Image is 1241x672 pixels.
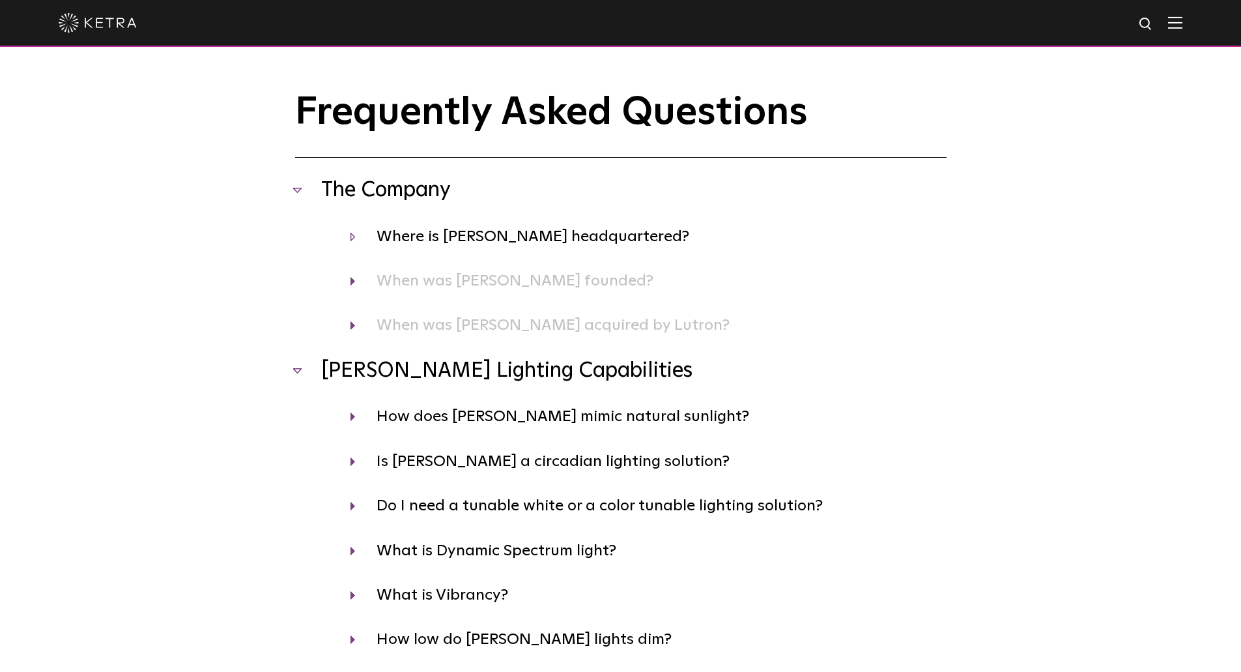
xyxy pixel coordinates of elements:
h3: [PERSON_NAME] Lighting Capabilities [295,358,947,385]
h4: When was [PERSON_NAME] founded? [350,269,947,293]
h4: When was [PERSON_NAME] acquired by Lutron? [350,313,947,338]
h4: How low do [PERSON_NAME] lights dim? [350,627,947,652]
h4: What is Vibrancy? [350,583,947,607]
h4: Is [PERSON_NAME] a circadian lighting solution? [350,449,947,474]
h4: What is Dynamic Spectrum light? [350,538,947,563]
h3: The Company [295,177,947,205]
h1: Frequently Asked Questions [295,91,947,158]
h4: Do I need a tunable white or a color tunable lighting solution? [350,493,947,518]
img: ketra-logo-2019-white [59,13,137,33]
h4: Where is [PERSON_NAME] headquartered? [350,224,947,249]
h4: How does [PERSON_NAME] mimic natural sunlight? [350,404,947,429]
img: search icon [1138,16,1154,33]
img: Hamburger%20Nav.svg [1168,16,1182,29]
